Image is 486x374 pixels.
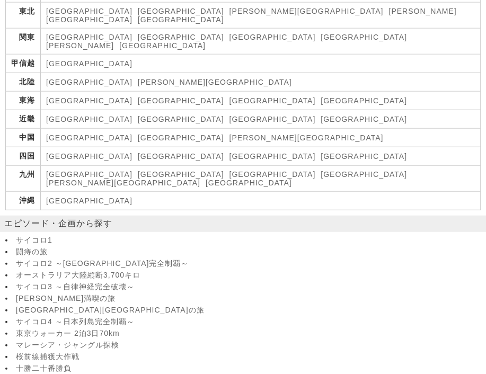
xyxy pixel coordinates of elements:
a: オーストラリア大陸縦断3,700キロ [16,271,483,280]
th: 九州 [6,165,41,191]
a: [GEOGRAPHIC_DATA] [321,152,407,161]
a: [GEOGRAPHIC_DATA] [138,152,224,161]
a: [GEOGRAPHIC_DATA] [119,41,206,50]
a: サイコロ3 ～自律神経完全破壊～ [16,282,483,292]
a: [GEOGRAPHIC_DATA] [138,7,224,15]
a: [GEOGRAPHIC_DATA] [229,115,315,123]
a: [GEOGRAPHIC_DATA][GEOGRAPHIC_DATA]の旅 [16,306,483,315]
th: 北陸 [6,73,41,91]
a: [GEOGRAPHIC_DATA] [46,152,132,161]
a: [PERSON_NAME][GEOGRAPHIC_DATA] [229,7,383,15]
a: [GEOGRAPHIC_DATA] [46,59,132,68]
a: 闘痔の旅 [16,247,483,257]
a: [GEOGRAPHIC_DATA] [321,170,407,179]
a: マレーシア・ジャングル探検 [16,341,483,350]
th: 中国 [6,128,41,147]
a: [GEOGRAPHIC_DATA] [321,115,407,123]
a: [GEOGRAPHIC_DATA] [206,179,292,187]
a: サイコロ2 ～[GEOGRAPHIC_DATA]完全制覇～ [16,259,483,269]
a: [PERSON_NAME][GEOGRAPHIC_DATA] [46,179,200,187]
a: [PERSON_NAME][GEOGRAPHIC_DATA] [46,7,456,24]
a: [GEOGRAPHIC_DATA] [46,78,132,86]
a: [PERSON_NAME] [46,41,114,50]
a: [GEOGRAPHIC_DATA] [46,96,132,105]
a: [GEOGRAPHIC_DATA] [46,115,132,123]
a: [GEOGRAPHIC_DATA] [46,197,132,205]
a: 桜前線捕獲大作戦 [16,352,483,362]
a: サイコロ4 ～日本列島完全制覇～ [16,317,483,327]
a: 十勝二十番勝負 [16,364,483,373]
a: [GEOGRAPHIC_DATA] [229,33,315,41]
a: [GEOGRAPHIC_DATA] [138,33,224,41]
th: 関東 [6,28,41,54]
a: [GEOGRAPHIC_DATA] [229,96,315,105]
a: [GEOGRAPHIC_DATA] [138,115,224,123]
a: [PERSON_NAME]満喫の旅 [16,294,483,304]
a: [GEOGRAPHIC_DATA] [46,133,132,142]
a: [GEOGRAPHIC_DATA] [321,96,407,105]
a: [GEOGRAPHIC_DATA] [46,170,132,179]
a: [PERSON_NAME][GEOGRAPHIC_DATA] [229,133,383,142]
th: 東海 [6,91,41,110]
a: [GEOGRAPHIC_DATA] [229,170,315,179]
a: サイコロ1 [16,236,483,245]
a: [PERSON_NAME][GEOGRAPHIC_DATA] [138,78,292,86]
th: 沖縄 [6,191,41,210]
th: 東北 [6,2,41,28]
a: [GEOGRAPHIC_DATA] [46,7,132,15]
th: 甲信越 [6,54,41,73]
a: [GEOGRAPHIC_DATA] [138,133,224,142]
a: [GEOGRAPHIC_DATA] [46,33,132,41]
a: [GEOGRAPHIC_DATA] [321,33,407,41]
a: [GEOGRAPHIC_DATA] [138,15,224,24]
a: [GEOGRAPHIC_DATA] [138,96,224,105]
a: [GEOGRAPHIC_DATA] [229,152,315,161]
a: [GEOGRAPHIC_DATA] [138,170,224,179]
a: 東京ウォーカー 2泊3日70km [16,329,483,339]
th: 近畿 [6,110,41,128]
th: 四国 [6,147,41,165]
